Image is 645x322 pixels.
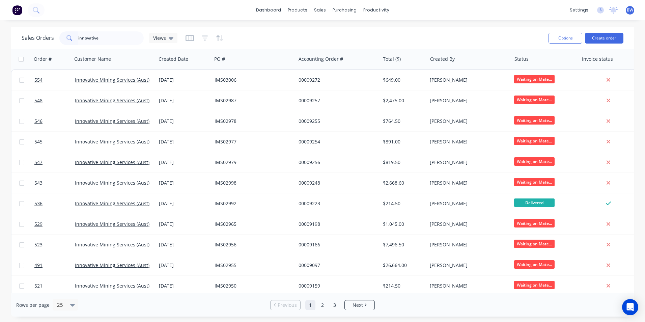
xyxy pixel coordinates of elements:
div: [PERSON_NAME] [430,283,505,289]
span: 521 [34,283,43,289]
span: Previous [278,302,297,308]
div: Status [514,56,529,62]
div: PO # [214,56,225,62]
a: 547 [34,152,75,172]
div: [PERSON_NAME] [430,180,505,186]
div: [DATE] [159,241,209,248]
div: [DATE] [159,180,209,186]
a: 546 [34,111,75,131]
div: [PERSON_NAME] [430,159,505,166]
a: Innovative Mining Services (Aust) Pty Ltd [75,180,166,186]
div: IMS02979 [215,159,289,166]
a: Innovative Mining Services (Aust) Pty Ltd [75,262,166,268]
span: 536 [34,200,43,207]
div: 00009254 [299,138,373,145]
button: Options [549,33,582,44]
div: 00009097 [299,262,373,269]
span: Waiting on Mate... [514,157,555,166]
span: 554 [34,77,43,83]
a: 523 [34,235,75,255]
a: 543 [34,173,75,193]
ul: Pagination [268,300,377,310]
span: Waiting on Mate... [514,240,555,248]
a: 554 [34,70,75,90]
div: Invoice status [582,56,613,62]
div: IMS02950 [215,283,289,289]
a: 536 [34,193,75,214]
a: 491 [34,255,75,275]
div: $214.50 [383,283,422,289]
div: IMS02998 [215,180,289,186]
div: [DATE] [159,118,209,125]
div: $764.50 [383,118,422,125]
div: [PERSON_NAME] [430,118,505,125]
div: IMS02956 [215,241,289,248]
span: 548 [34,97,43,104]
div: Open Intercom Messenger [622,299,638,315]
a: Next page [345,302,374,308]
div: IMS02965 [215,221,289,227]
div: Accounting Order # [299,56,343,62]
div: [PERSON_NAME] [430,77,505,83]
div: [DATE] [159,159,209,166]
div: $1,045.00 [383,221,422,227]
div: Customer Name [74,56,111,62]
div: 00009198 [299,221,373,227]
a: Innovative Mining Services (Aust) Pty Ltd [75,283,166,289]
div: [PERSON_NAME] [430,200,505,207]
div: $7,496.50 [383,241,422,248]
span: 543 [34,180,43,186]
div: 00009256 [299,159,373,166]
div: 00009223 [299,200,373,207]
span: Next [353,302,363,308]
div: [PERSON_NAME] [430,241,505,248]
div: [PERSON_NAME] [430,221,505,227]
div: $649.00 [383,77,422,83]
div: [DATE] [159,97,209,104]
img: Factory [12,5,22,15]
span: Waiting on Mate... [514,75,555,83]
div: [PERSON_NAME] [430,262,505,269]
span: Views [153,34,166,42]
div: IMS02992 [215,200,289,207]
span: 523 [34,241,43,248]
div: Order # [34,56,52,62]
div: 00009159 [299,283,373,289]
span: 546 [34,118,43,125]
div: IMS02987 [215,97,289,104]
a: Innovative Mining Services (Aust) Pty Ltd [75,118,166,124]
a: Page 1 is your current page [305,300,315,310]
div: IMS03006 [215,77,289,83]
a: Innovative Mining Services (Aust) Pty Ltd [75,138,166,145]
h1: Sales Orders [22,35,54,41]
div: IMS02977 [215,138,289,145]
span: Delivered [514,198,555,207]
div: [DATE] [159,262,209,269]
div: sales [311,5,329,15]
div: 00009255 [299,118,373,125]
div: $26,664.00 [383,262,422,269]
button: Create order [585,33,623,44]
div: $819.50 [383,159,422,166]
div: 00009248 [299,180,373,186]
a: dashboard [253,5,284,15]
div: IMS02978 [215,118,289,125]
div: [DATE] [159,200,209,207]
div: [DATE] [159,221,209,227]
a: Previous page [271,302,300,308]
a: Innovative Mining Services (Aust) Pty Ltd [75,77,166,83]
div: [DATE] [159,77,209,83]
span: 529 [34,221,43,227]
a: 529 [34,214,75,234]
a: Page 3 [330,300,340,310]
span: Waiting on Mate... [514,116,555,125]
div: [DATE] [159,283,209,289]
a: Innovative Mining Services (Aust) Pty Ltd [75,200,166,207]
a: Innovative Mining Services (Aust) Pty Ltd [75,221,166,227]
div: 00009166 [299,241,373,248]
span: 545 [34,138,43,145]
a: Innovative Mining Services (Aust) Pty Ltd [75,241,166,248]
span: BW [627,7,633,13]
a: Innovative Mining Services (Aust) Pty Ltd [75,159,166,165]
div: $214.50 [383,200,422,207]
